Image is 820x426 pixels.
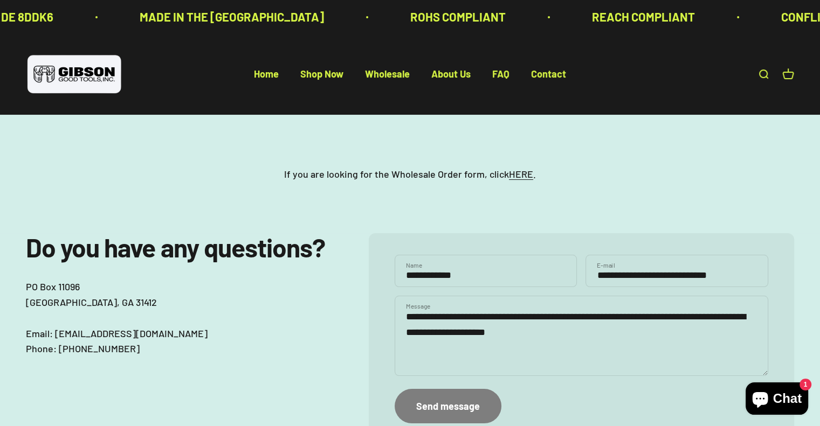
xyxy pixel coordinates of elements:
a: Shop Now [300,68,343,80]
p: REACH COMPLIANT [592,8,695,26]
p: MADE IN THE [GEOGRAPHIC_DATA] [140,8,324,26]
p: ROHS COMPLIANT [410,8,506,26]
div: Send message [416,399,480,414]
inbox-online-store-chat: Shopify online store chat [742,382,811,417]
p: PO Box 11096 [GEOGRAPHIC_DATA], GA 31412 Email: [EMAIL_ADDRESS][DOMAIN_NAME] Phone: [PHONE_NUMBER] [26,279,330,357]
h2: Do you have any questions? [26,233,330,262]
a: HERE [509,168,533,180]
a: FAQ [492,68,509,80]
a: Contact [531,68,566,80]
a: Wholesale [365,68,410,80]
a: Home [254,68,279,80]
a: About Us [431,68,471,80]
button: Send message [395,389,501,423]
p: If you are looking for the Wholesale Order form, click . [284,166,536,182]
